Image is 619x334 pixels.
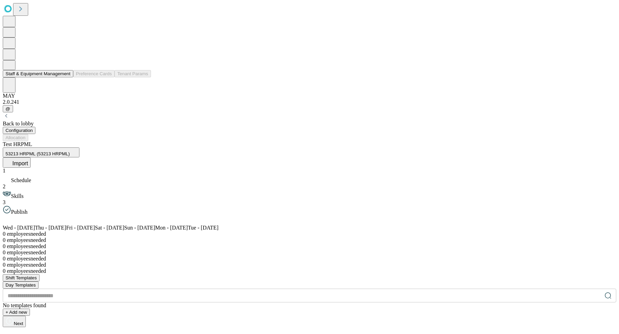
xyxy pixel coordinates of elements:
button: Shift Templates [3,274,40,281]
span: Thu - [DATE] [35,225,66,231]
div: 2 [3,183,616,190]
span: Mon - [DATE] [155,225,188,231]
span: employees [3,249,30,255]
span: 0 [3,237,6,243]
div: 1 [3,168,616,174]
span: needed [30,268,46,274]
button: 53213 HRPML (53213 HRPML) [3,147,79,157]
span: 0 [3,231,6,237]
button: + Add new [3,309,30,316]
div: 2.0.241 [3,99,616,105]
button: Next [3,316,26,327]
span: Next [14,321,23,326]
span: employees [3,231,30,237]
span: employees [3,256,30,261]
span: Sun - [DATE] [124,225,155,231]
span: Skills [11,193,23,199]
button: Configuration [3,127,35,134]
span: Schedule [11,177,31,183]
span: 0 [3,256,6,261]
span: Wed - [DATE] [3,225,35,231]
span: needed [30,231,46,237]
div: No templates found [3,302,616,309]
span: 0 [3,262,6,268]
span: needed [30,249,46,255]
span: needed [30,262,46,268]
button: Tenant Params [115,70,151,77]
span: Test HRPML [3,141,32,147]
button: Day Templates [3,281,39,289]
div: MAY [3,93,616,99]
span: Fri - [DATE] [66,225,95,231]
span: Publish [11,209,28,215]
span: employees [3,243,30,249]
span: needed [30,256,46,261]
span: @ [6,106,10,111]
span: 0 [3,249,6,255]
span: Sat - [DATE] [95,225,124,231]
button: Import [3,157,31,168]
span: 0 [3,243,6,249]
span: needed [30,237,46,243]
span: employees [3,262,30,268]
button: @ [3,105,13,112]
span: 0 [3,268,6,274]
span: employees [3,268,30,274]
button: Preference Cards [73,70,115,77]
span: Tue - [DATE] [188,225,218,231]
button: Staff & Equipment Management [3,70,73,77]
span: needed [30,243,46,249]
div: 3 [3,199,616,205]
span: Import [12,160,28,166]
span: employees [3,237,30,243]
div: Back to lobby [3,121,616,127]
span: 53213 HRPML (53213 HRPML) [6,151,70,156]
button: Allocation [3,134,28,141]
